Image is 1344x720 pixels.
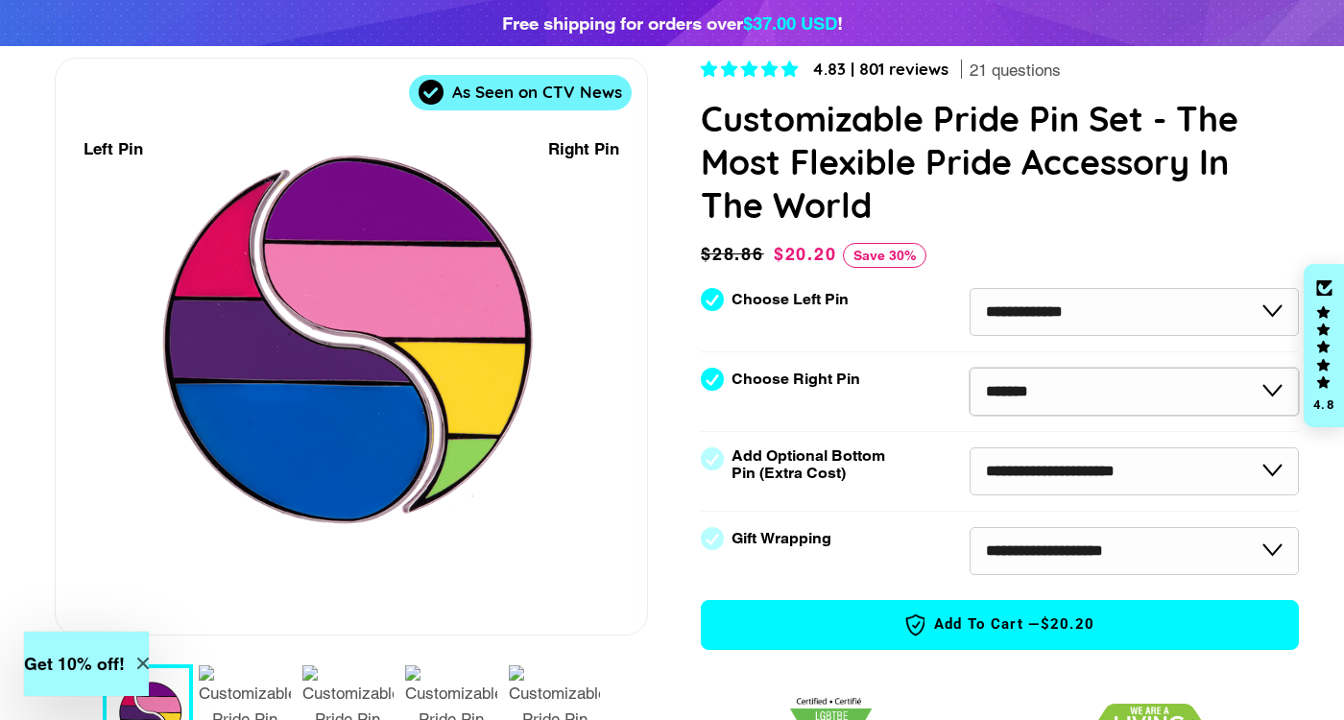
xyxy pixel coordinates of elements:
[701,60,803,79] span: 4.83 stars
[701,241,769,268] span: $28.86
[732,371,860,388] label: Choose Right Pin
[732,447,893,482] label: Add Optional Bottom Pin (Extra Cost)
[1312,398,1335,411] div: 4.8
[701,97,1299,227] h1: Customizable Pride Pin Set - The Most Flexible Pride Accessory In The World
[56,59,647,635] div: 1 / 9
[701,600,1299,650] button: Add to Cart —$20.20
[731,612,1269,637] span: Add to Cart —
[812,59,948,79] span: 4.83 | 801 reviews
[732,291,849,308] label: Choose Left Pin
[1041,614,1095,635] span: $20.20
[774,244,837,264] span: $20.20
[548,136,619,162] div: Right Pin
[743,12,837,34] span: $37.00 USD
[502,10,843,36] div: Free shipping for orders over !
[970,60,1061,83] span: 21 questions
[843,243,926,268] span: Save 30%
[732,530,831,547] label: Gift Wrapping
[1304,264,1344,427] div: Click to open Judge.me floating reviews tab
